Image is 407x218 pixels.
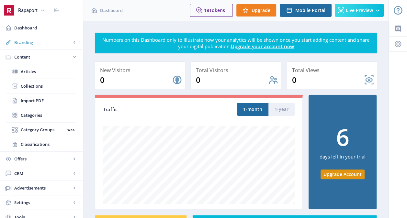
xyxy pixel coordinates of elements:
span: Articles [21,68,76,75]
div: 0 [100,75,172,85]
span: Content [14,54,71,60]
div: days left in your trial [320,148,366,169]
span: Branding [14,39,71,46]
span: Live Preview [346,8,373,13]
a: Articles [6,64,76,79]
button: Live Preview [335,4,384,17]
span: Collections [21,83,76,89]
span: Settings [14,199,71,206]
span: Category Groups [21,126,65,133]
span: Dashboard [100,7,123,14]
div: Traffic [103,106,199,113]
a: Upgrade your account now [231,43,294,49]
button: 1-year [268,103,295,116]
nb-badge: Web [65,126,76,133]
div: Rapaport [18,3,38,17]
a: Collections [6,79,76,93]
div: 0 [292,75,364,85]
div: 6 [336,125,349,148]
a: Category GroupsWeb [6,123,76,137]
a: Categories [6,108,76,122]
span: Mobile Portal [295,8,325,13]
button: Upgrade Account [321,169,365,179]
div: Total Views [292,66,374,75]
div: 0 [196,75,268,85]
a: Classifications [6,137,76,151]
a: Import PDF [6,93,76,108]
span: Offers [14,156,71,162]
button: Upgrade [236,4,277,17]
div: Numbers on this Dashboard only to illustrate how your analytics will be shown once you start addi... [100,37,372,49]
span: Classifications [21,141,76,147]
div: Total Visitors [196,66,278,75]
span: CRM [14,170,71,177]
button: 18Tokens [190,4,233,17]
span: Advertisements [14,185,71,191]
img: properties.app_icon.png [4,5,14,16]
span: Import PDF [21,97,76,104]
button: Mobile Portal [280,4,332,17]
span: Upgrade [252,8,270,13]
div: New Visitors [100,66,182,75]
span: Dashboard [14,25,78,31]
button: 1-month [237,103,268,116]
span: Categories [21,112,76,118]
span: Tokens [209,7,225,13]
